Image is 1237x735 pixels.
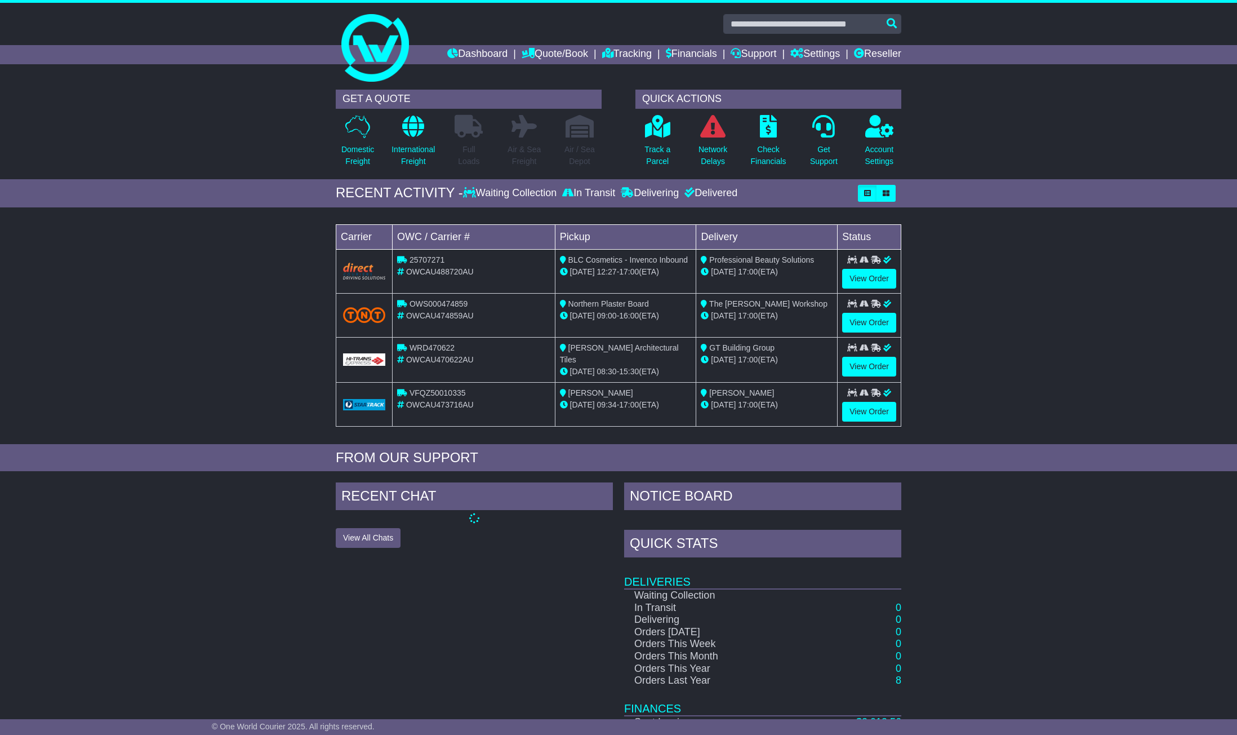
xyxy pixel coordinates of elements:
div: RECENT CHAT [336,482,613,513]
a: View Order [842,313,896,333]
a: Tracking [602,45,652,64]
div: (ETA) [701,266,833,278]
a: Reseller [854,45,901,64]
span: 09:34 [597,400,617,409]
span: OWCAU473716AU [406,400,474,409]
td: Orders This Week [624,638,792,650]
p: Check Financials [751,144,786,167]
a: Track aParcel [644,114,671,174]
td: In Transit [624,602,792,614]
button: View All Chats [336,528,401,548]
span: [DATE] [570,400,595,409]
td: Orders [DATE] [624,626,792,639]
img: TNT_Domestic.png [343,307,385,322]
span: [PERSON_NAME] [709,388,774,397]
a: 0 [896,626,901,637]
p: Track a Parcel [644,144,670,167]
td: Sent Invoices [624,716,792,729]
td: OWC / Carrier # [393,224,555,249]
span: The [PERSON_NAME] Workshop [709,299,827,308]
div: (ETA) [701,354,833,366]
a: NetworkDelays [698,114,728,174]
a: Support [731,45,776,64]
a: 8 [896,675,901,686]
td: Orders Last Year [624,675,792,687]
td: Deliveries [624,560,901,589]
span: VFQZ50010335 [410,388,466,397]
a: View Order [842,402,896,422]
img: GetCarrierServiceLogo [343,353,385,366]
td: Carrier [336,224,393,249]
div: FROM OUR SUPPORT [336,450,901,466]
p: Air & Sea Freight [508,144,541,167]
span: 17:00 [738,400,758,409]
span: 17:00 [619,400,639,409]
td: Delivering [624,614,792,626]
p: Network Delays [698,144,727,167]
div: Quick Stats [624,530,901,560]
span: 17:00 [738,311,758,320]
span: BLC Cosmetics - Invenco Inbound [568,255,688,264]
div: - (ETA) [560,399,692,411]
p: International Freight [391,144,435,167]
span: 16:00 [619,311,639,320]
div: QUICK ACTIONS [635,90,901,109]
td: Finances [624,687,901,716]
span: 25707271 [410,255,444,264]
span: [PERSON_NAME] Architectural Tiles [560,343,679,364]
p: Account Settings [865,144,894,167]
td: Delivery [696,224,838,249]
a: InternationalFreight [391,114,435,174]
span: [DATE] [711,267,736,276]
span: Professional Beauty Solutions [709,255,814,264]
span: [DATE] [711,311,736,320]
span: OWCAU474859AU [406,311,474,320]
p: Air / Sea Depot [564,144,595,167]
a: Settings [790,45,840,64]
a: Quote/Book [522,45,588,64]
a: 0 [896,650,901,662]
div: NOTICE BOARD [624,482,901,513]
span: 08:30 [597,367,617,376]
div: Delivered [682,187,737,200]
span: OWCAU488720AU [406,267,474,276]
img: GetCarrierServiceLogo [343,399,385,410]
a: Financials [666,45,717,64]
span: Northern Plaster Board [568,299,649,308]
a: View Order [842,269,896,289]
span: © One World Courier 2025. All rights reserved. [212,722,375,731]
a: View Order [842,357,896,377]
img: Direct.png [343,263,385,280]
div: - (ETA) [560,266,692,278]
span: WRD470622 [410,343,455,352]
span: 12:27 [597,267,617,276]
span: [PERSON_NAME] [568,388,633,397]
div: (ETA) [701,399,833,411]
span: [DATE] [711,355,736,364]
div: (ETA) [701,310,833,322]
td: Orders This Month [624,650,792,663]
span: 3,013.56 [862,716,901,728]
a: Dashboard [447,45,508,64]
a: 0 [896,602,901,613]
a: CheckFinancials [750,114,787,174]
div: - (ETA) [560,366,692,378]
span: OWCAU470622AU [406,355,474,364]
div: Waiting Collection [463,187,559,200]
span: 17:00 [619,267,639,276]
span: [DATE] [570,267,595,276]
div: - (ETA) [560,310,692,322]
td: Orders This Year [624,663,792,675]
span: 15:30 [619,367,639,376]
a: 0 [896,614,901,625]
p: Full Loads [455,144,483,167]
span: 17:00 [738,355,758,364]
span: GT Building Group [709,343,775,352]
a: AccountSettings [865,114,895,174]
td: Status [838,224,901,249]
a: DomesticFreight [341,114,375,174]
span: [DATE] [570,311,595,320]
a: GetSupport [809,114,838,174]
p: Domestic Freight [341,144,374,167]
div: RECENT ACTIVITY - [336,185,463,201]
